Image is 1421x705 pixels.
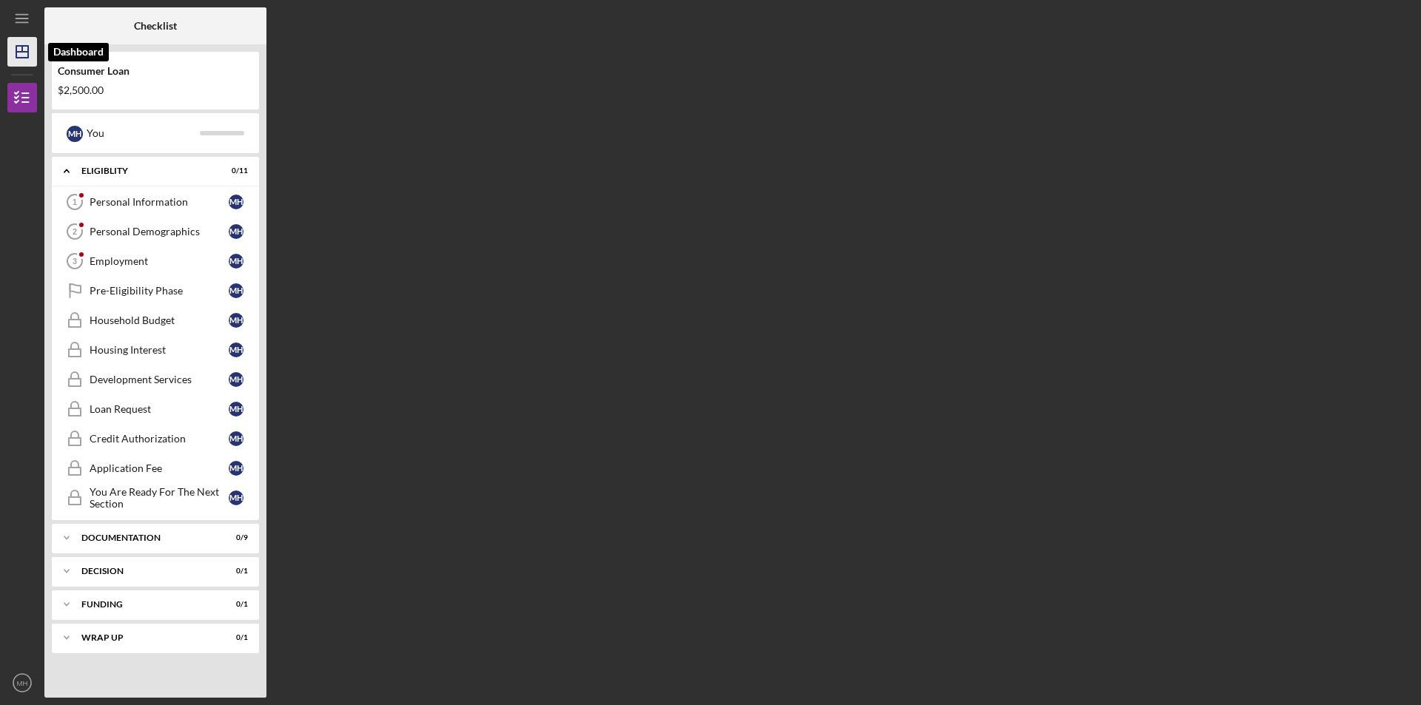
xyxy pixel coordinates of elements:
div: M H [229,461,243,476]
a: 2Personal DemographicsMH [59,217,252,246]
div: M H [229,372,243,387]
div: M H [229,283,243,298]
div: You [87,121,200,146]
a: You Are Ready For The Next SectionMH [59,483,252,513]
a: Housing InterestMH [59,335,252,365]
div: Housing Interest [90,344,229,356]
b: Checklist [134,20,177,32]
a: Loan RequestMH [59,394,252,424]
a: Credit AuthorizationMH [59,424,252,453]
div: 0 / 9 [221,533,248,542]
a: Household BudgetMH [59,306,252,335]
tspan: 3 [73,257,77,266]
div: Personal Demographics [90,226,229,237]
div: Personal Information [90,196,229,208]
tspan: 1 [73,198,77,206]
div: $2,500.00 [58,84,253,96]
div: Documentation [81,533,211,542]
div: 0 / 1 [221,600,248,609]
div: Loan Request [90,403,229,415]
div: M H [229,254,243,269]
div: You Are Ready For The Next Section [90,486,229,510]
a: Development ServicesMH [59,365,252,394]
text: MH [17,679,28,687]
div: Credit Authorization [90,433,229,445]
div: 0 / 1 [221,633,248,642]
a: 1Personal InformationMH [59,187,252,217]
div: M H [67,126,83,142]
div: Employment [90,255,229,267]
a: Application FeeMH [59,453,252,483]
div: Development Services [90,374,229,385]
div: Decision [81,567,211,576]
div: Funding [81,600,211,609]
a: Pre-Eligibility PhaseMH [59,276,252,306]
tspan: 2 [73,227,77,236]
button: MH [7,668,37,698]
div: Consumer Loan [58,65,253,77]
div: M H [229,195,243,209]
div: M H [229,490,243,505]
div: 0 / 11 [221,166,248,175]
div: M H [229,431,243,446]
div: 0 / 1 [221,567,248,576]
div: Eligiblity [81,166,211,175]
div: M H [229,224,243,239]
div: Household Budget [90,314,229,326]
div: Pre-Eligibility Phase [90,285,229,297]
div: Application Fee [90,462,229,474]
a: 3EmploymentMH [59,246,252,276]
div: Wrap up [81,633,211,642]
div: M H [229,343,243,357]
div: M H [229,402,243,416]
div: M H [229,313,243,328]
